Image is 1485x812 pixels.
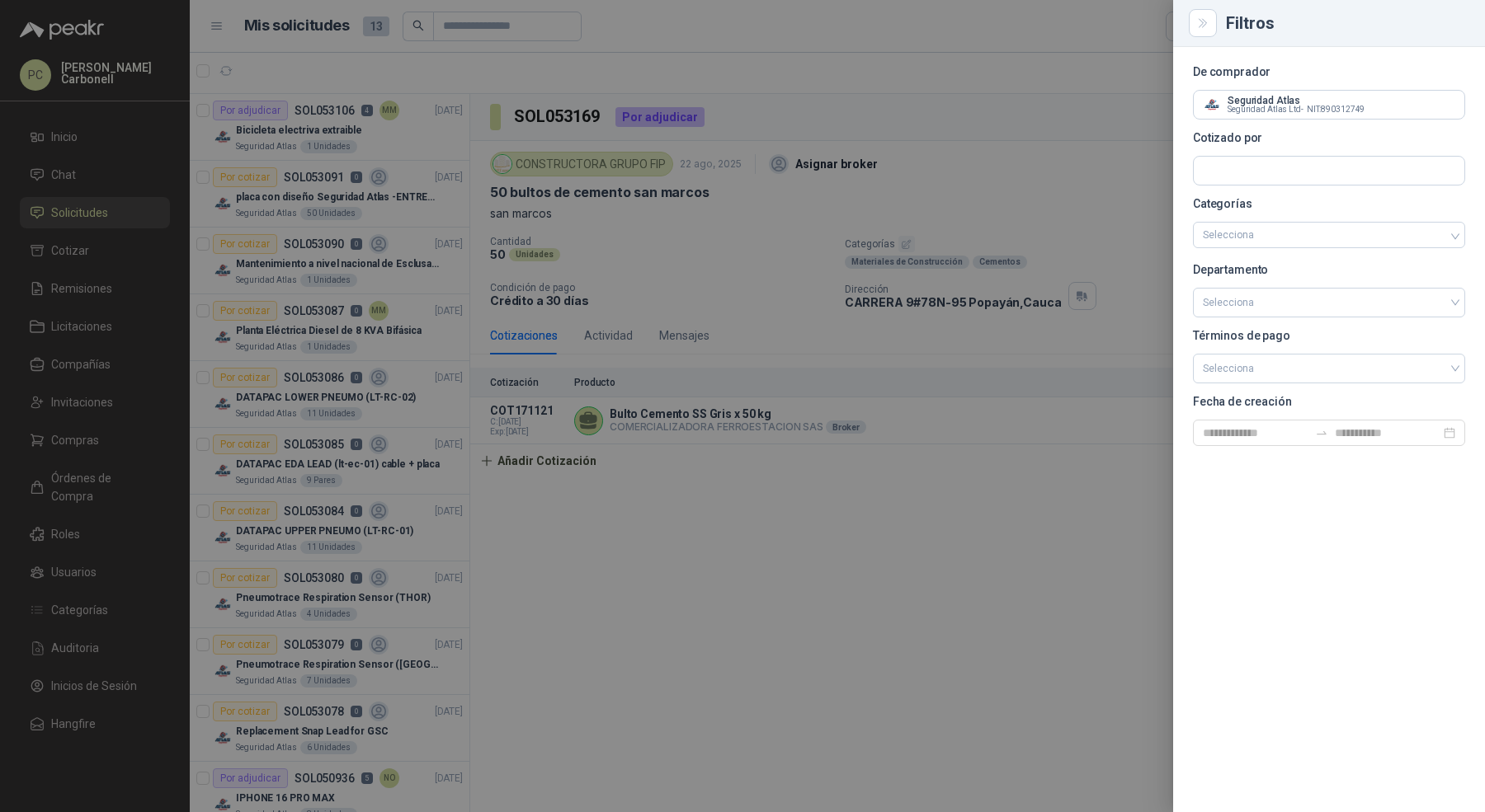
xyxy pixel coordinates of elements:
[1193,397,1465,406] p: Fecha de creación
[1226,15,1465,31] div: Filtros
[1193,133,1465,143] p: Cotizado por
[1193,67,1465,77] p: De comprador
[1193,265,1465,275] p: Departamento
[1193,13,1213,33] button: Close
[1315,426,1328,439] span: to
[1193,331,1465,340] p: Términos de pago
[1193,199,1465,209] p: Categorías
[1315,426,1328,439] span: swap-right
